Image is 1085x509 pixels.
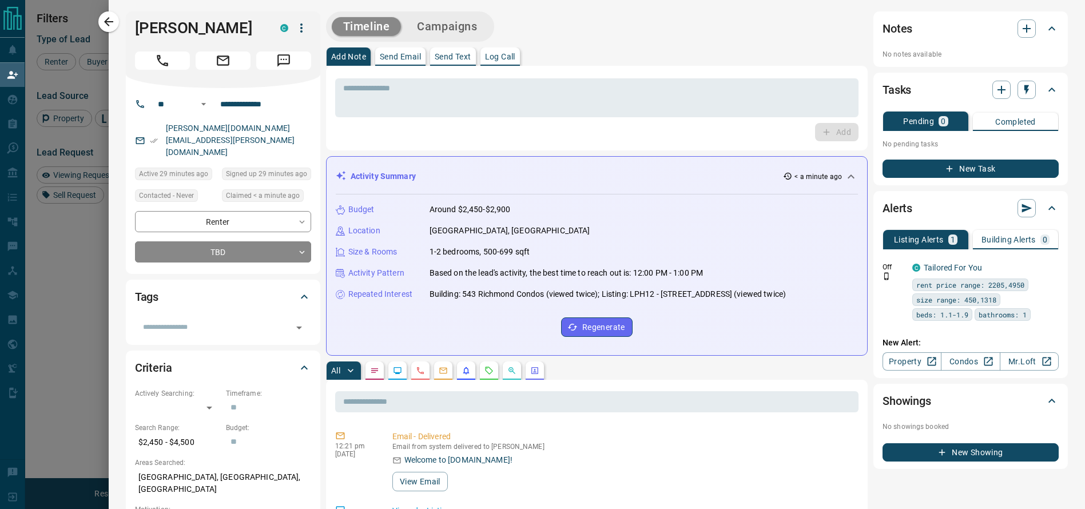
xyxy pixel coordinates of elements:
[894,236,944,244] p: Listing Alerts
[561,317,633,337] button: Regenerate
[135,433,220,452] p: $2,450 - $4,500
[197,97,210,111] button: Open
[439,366,448,375] svg: Emails
[392,431,854,443] p: Email - Delivered
[331,53,366,61] p: Add Note
[883,272,891,280] svg: Push Notification Only
[883,387,1059,415] div: Showings
[883,352,941,371] a: Property
[393,366,402,375] svg: Lead Browsing Activity
[916,294,996,305] span: size range: 450,1318
[916,309,968,320] span: beds: 1.1-1.9
[416,366,425,375] svg: Calls
[280,24,288,32] div: condos.ca
[507,366,516,375] svg: Opportunities
[135,354,311,381] div: Criteria
[883,15,1059,42] div: Notes
[135,19,263,37] h1: [PERSON_NAME]
[135,458,311,468] p: Areas Searched:
[951,236,955,244] p: 1
[135,388,220,399] p: Actively Searching:
[135,168,216,184] div: Mon Oct 13 2025
[380,53,421,61] p: Send Email
[392,472,448,491] button: View Email
[335,442,375,450] p: 12:21 pm
[370,366,379,375] svg: Notes
[485,53,515,61] p: Log Call
[139,168,208,180] span: Active 29 minutes ago
[883,199,912,217] h2: Alerts
[135,211,311,232] div: Renter
[139,190,194,201] span: Contacted - Never
[883,194,1059,222] div: Alerts
[135,423,220,433] p: Search Range:
[883,160,1059,178] button: New Task
[883,136,1059,153] p: No pending tasks
[348,204,375,216] p: Budget
[430,288,786,300] p: Building: 543 Richmond Condos (viewed twice); Listing: LPH12 - [STREET_ADDRESS] (viewed twice)
[404,454,512,466] p: Welcome to [DOMAIN_NAME]!
[941,352,1000,371] a: Condos
[222,168,311,184] div: Mon Oct 13 2025
[335,450,375,458] p: [DATE]
[530,366,539,375] svg: Agent Actions
[794,172,842,182] p: < a minute ago
[883,443,1059,462] button: New Showing
[331,367,340,375] p: All
[336,166,858,187] div: Activity Summary< a minute ago
[135,288,158,306] h2: Tags
[883,19,912,38] h2: Notes
[348,267,404,279] p: Activity Pattern
[1000,352,1059,371] a: Mr.Loft
[995,118,1036,126] p: Completed
[430,204,511,216] p: Around $2,450-$2,900
[883,49,1059,59] p: No notes available
[430,267,703,279] p: Based on the lead's activity, the best time to reach out is: 12:00 PM - 1:00 PM
[981,236,1036,244] p: Building Alerts
[979,309,1027,320] span: bathrooms: 1
[462,366,471,375] svg: Listing Alerts
[332,17,402,36] button: Timeline
[406,17,488,36] button: Campaigns
[226,190,300,201] span: Claimed < a minute ago
[435,53,471,61] p: Send Text
[941,117,945,125] p: 0
[135,283,311,311] div: Tags
[430,225,590,237] p: [GEOGRAPHIC_DATA], [GEOGRAPHIC_DATA]
[916,279,1024,291] span: rent price range: 2205,4950
[135,51,190,70] span: Call
[883,262,905,272] p: Off
[912,264,920,272] div: condos.ca
[135,241,311,263] div: TBD
[291,320,307,336] button: Open
[196,51,251,70] span: Email
[883,421,1059,432] p: No showings booked
[348,288,412,300] p: Repeated Interest
[883,81,911,99] h2: Tasks
[226,168,307,180] span: Signed up 29 minutes ago
[226,423,311,433] p: Budget:
[135,468,311,499] p: [GEOGRAPHIC_DATA], [GEOGRAPHIC_DATA], [GEOGRAPHIC_DATA]
[222,189,311,205] div: Mon Oct 13 2025
[1043,236,1047,244] p: 0
[351,170,416,182] p: Activity Summary
[348,225,380,237] p: Location
[883,392,931,410] h2: Showings
[392,443,854,451] p: Email from system delivered to [PERSON_NAME]
[430,246,530,258] p: 1-2 bedrooms, 500-699 sqft
[883,76,1059,104] div: Tasks
[256,51,311,70] span: Message
[150,137,158,145] svg: Email Verified
[348,246,398,258] p: Size & Rooms
[883,337,1059,349] p: New Alert:
[135,359,172,377] h2: Criteria
[924,263,982,272] a: Tailored For You
[484,366,494,375] svg: Requests
[166,124,295,157] a: [PERSON_NAME][DOMAIN_NAME][EMAIL_ADDRESS][PERSON_NAME][DOMAIN_NAME]
[226,388,311,399] p: Timeframe:
[903,117,934,125] p: Pending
